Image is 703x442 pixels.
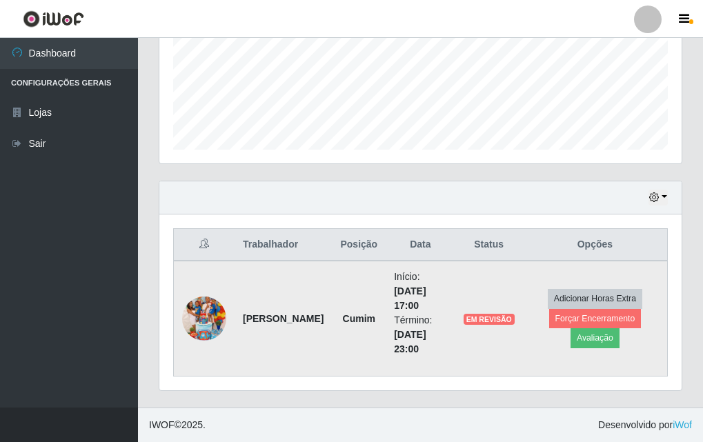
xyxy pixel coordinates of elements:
li: Início: [394,270,446,313]
th: Opções [523,229,668,261]
th: Trabalhador [235,229,332,261]
time: [DATE] 17:00 [394,285,426,311]
img: 1747062171782.jpeg [182,279,226,358]
span: IWOF [149,419,175,430]
th: Data [386,229,455,261]
span: © 2025 . [149,418,206,432]
button: Forçar Encerramento [549,309,642,328]
a: iWof [673,419,692,430]
li: Término: [394,313,446,356]
th: Posição [332,229,386,261]
time: [DATE] 23:00 [394,329,426,354]
button: Avaliação [571,328,620,348]
strong: [PERSON_NAME] [243,313,324,324]
th: Status [455,229,523,261]
span: Desenvolvido por [598,418,692,432]
img: CoreUI Logo [23,10,84,28]
span: EM REVISÃO [464,314,515,325]
strong: Cumim [343,313,375,324]
button: Adicionar Horas Extra [548,289,642,308]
